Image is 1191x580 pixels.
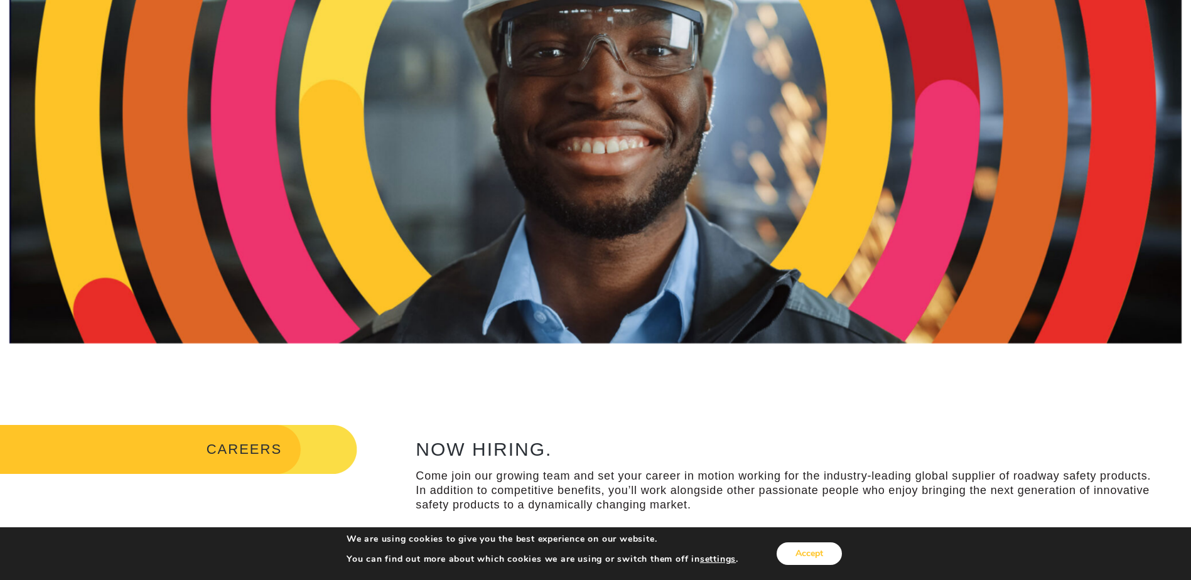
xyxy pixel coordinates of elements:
[416,439,1157,459] h2: NOW HIRING.
[700,554,736,565] button: settings
[347,534,738,545] p: We are using cookies to give you the best experience on our website.
[347,554,738,565] p: You can find out more about which cookies we are using or switch them off in .
[416,469,1157,513] p: Come join our growing team and set your career in motion working for the industry-leading global ...
[777,542,842,565] button: Accept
